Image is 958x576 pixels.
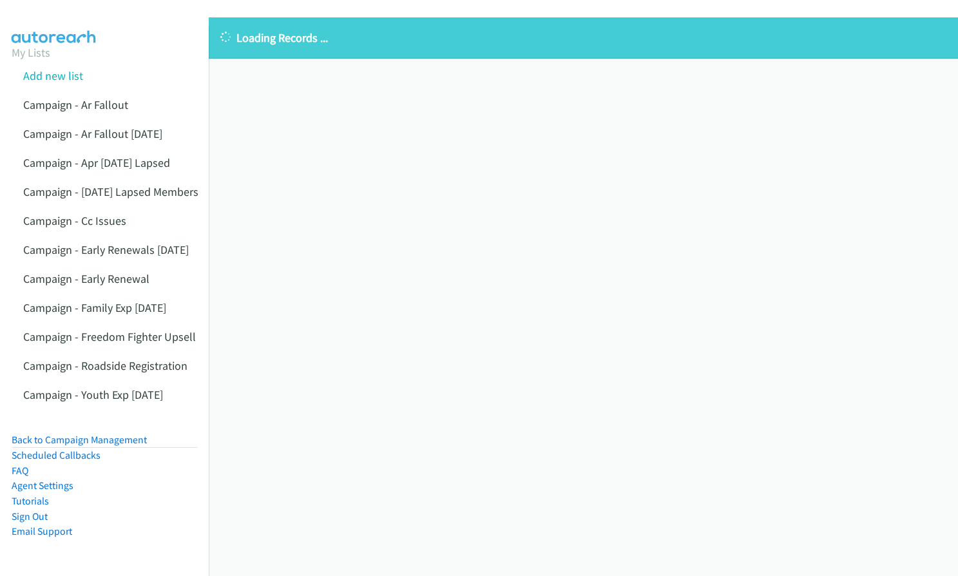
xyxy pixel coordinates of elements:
[12,449,101,461] a: Scheduled Callbacks
[23,242,189,257] a: Campaign - Early Renewals [DATE]
[23,358,187,373] a: Campaign - Roadside Registration
[23,387,163,402] a: Campaign - Youth Exp [DATE]
[12,45,50,60] a: My Lists
[23,97,128,112] a: Campaign - Ar Fallout
[23,68,83,83] a: Add new list
[220,29,946,46] p: Loading Records ...
[12,495,49,507] a: Tutorials
[23,126,162,141] a: Campaign - Ar Fallout [DATE]
[12,525,72,537] a: Email Support
[12,510,48,523] a: Sign Out
[23,213,126,228] a: Campaign - Cc Issues
[23,329,196,344] a: Campaign - Freedom Fighter Upsell
[23,271,149,286] a: Campaign - Early Renewal
[23,184,198,199] a: Campaign - [DATE] Lapsed Members
[12,479,73,492] a: Agent Settings
[23,300,166,315] a: Campaign - Family Exp [DATE]
[12,434,147,446] a: Back to Campaign Management
[23,155,170,170] a: Campaign - Apr [DATE] Lapsed
[12,465,28,477] a: FAQ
